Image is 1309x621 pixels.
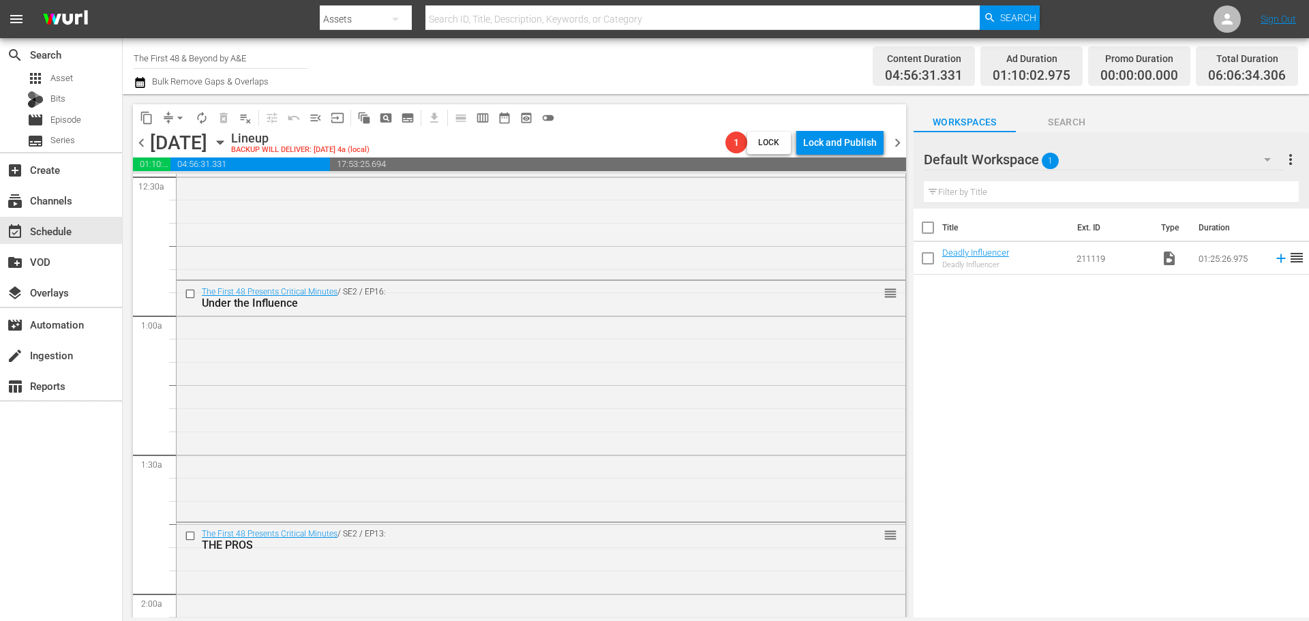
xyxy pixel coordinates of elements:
[27,112,44,128] span: Episode
[515,107,537,129] span: View Backup
[375,107,397,129] span: Create Search Block
[33,3,98,35] img: ans4CAIJ8jUAAAAAAAAAAAAAAAAAAAAAAAAgQb4GAAAAAAAAAAAAAAAAAAAAAAAAJMjXAAAAAAAAAAAAAAAAAAAAAAAAgAT5G...
[753,136,785,150] span: Lock
[27,91,44,108] div: Bits
[50,134,75,147] span: Series
[924,140,1284,179] div: Default Workspace
[7,317,23,333] span: Automation
[1069,209,1152,247] th: Ext. ID
[980,5,1040,30] button: Search
[7,224,23,240] span: Schedule
[202,287,830,309] div: / SE2 / EP16:
[195,111,209,125] span: autorenew_outlined
[162,111,175,125] span: compress
[157,107,191,129] span: Remove Gaps & Overlaps
[419,104,445,131] span: Download as CSV
[884,286,897,301] span: reorder
[348,104,375,131] span: Refresh All Search Blocks
[202,539,830,551] div: THE PROS
[202,287,337,297] a: The First 48 Presents Critical Minutes
[133,157,170,171] span: 01:10:02.975
[885,68,963,84] span: 04:56:31.331
[472,107,494,129] span: Week Calendar View
[401,111,415,125] span: subtitles_outlined
[541,111,555,125] span: toggle_off
[1282,143,1299,176] button: more_vert
[202,297,830,309] div: Under the Influence
[1000,5,1036,30] span: Search
[537,107,559,129] span: 24 hours Lineup View is OFF
[50,92,65,106] span: Bits
[309,111,322,125] span: menu_open
[7,254,23,271] span: VOD
[7,47,23,63] span: Search
[884,528,897,541] button: reorder
[50,113,81,127] span: Episode
[445,104,472,131] span: Day Calendar View
[191,107,213,129] span: Loop Content
[150,76,269,87] span: Bulk Remove Gaps & Overlaps
[1190,209,1272,247] th: Duration
[993,68,1070,84] span: 01:10:02.975
[7,348,23,364] span: Ingestion
[173,111,187,125] span: arrow_drop_down
[231,146,370,155] div: BACKUP WILL DELIVER: [DATE] 4a (local)
[1193,242,1268,275] td: 01:25:26.975
[7,162,23,179] span: Create
[330,157,906,171] span: 17:53:25.694
[136,107,157,129] span: Copy Lineup
[8,11,25,27] span: menu
[1274,251,1289,266] svg: Add to Schedule
[1100,49,1178,68] div: Promo Duration
[914,114,1016,131] span: Workspaces
[283,107,305,129] span: Revert to Primary Episode
[213,107,235,129] span: Select an event to delete
[140,111,153,125] span: content_copy
[7,378,23,395] span: Reports
[150,132,207,154] div: [DATE]
[331,111,344,125] span: input
[1071,242,1156,275] td: 211119
[1153,209,1190,247] th: Type
[1042,147,1059,175] span: 1
[520,111,533,125] span: preview_outlined
[202,529,830,551] div: / SE2 / EP13:
[202,529,337,539] a: The First 48 Presents Critical Minutes
[357,111,371,125] span: auto_awesome_motion_outlined
[1289,249,1305,266] span: reorder
[7,193,23,209] span: Channels
[803,130,877,155] div: Lock and Publish
[1282,151,1299,168] span: more_vert
[796,130,884,155] button: Lock and Publish
[942,260,1009,269] div: Deadly Influencer
[476,111,490,125] span: calendar_view_week_outlined
[1161,250,1177,267] span: Video
[498,111,511,125] span: date_range_outlined
[379,111,393,125] span: pageview_outlined
[50,72,73,85] span: Asset
[1016,114,1118,131] span: Search
[1100,68,1178,84] span: 00:00:00.000
[747,132,791,154] button: Lock
[239,111,252,125] span: playlist_remove_outlined
[1261,14,1296,25] a: Sign Out
[725,137,747,148] span: 1
[885,49,963,68] div: Content Duration
[884,286,897,299] button: reorder
[27,70,44,87] span: Asset
[231,131,370,146] div: Lineup
[133,134,150,151] span: chevron_left
[1208,49,1286,68] div: Total Duration
[170,157,329,171] span: 04:56:31.331
[494,107,515,129] span: Month Calendar View
[942,209,1070,247] th: Title
[993,49,1070,68] div: Ad Duration
[942,247,1009,258] a: Deadly Influencer
[7,285,23,301] span: Overlays
[27,133,44,149] span: Series
[884,528,897,543] span: reorder
[1208,68,1286,84] span: 06:06:34.306
[889,134,906,151] span: chevron_right
[397,107,419,129] span: Create Series Block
